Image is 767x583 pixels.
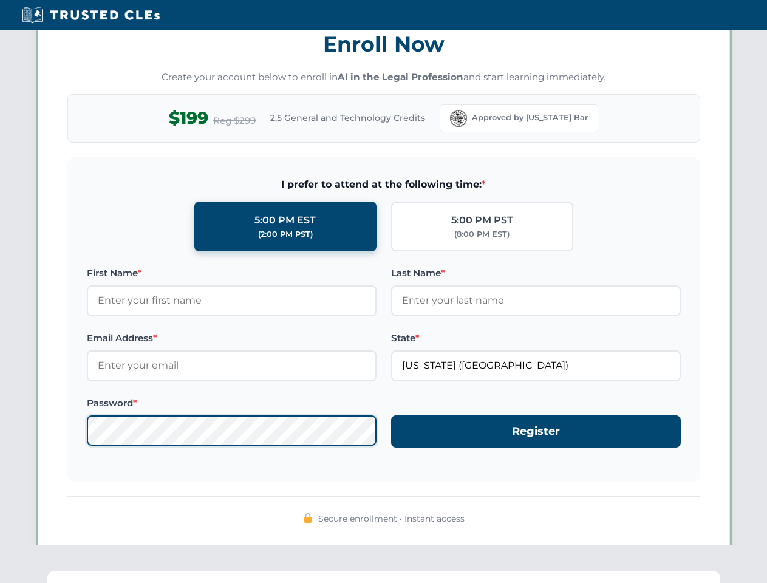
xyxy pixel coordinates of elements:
[270,111,425,124] span: 2.5 General and Technology Credits
[318,512,465,525] span: Secure enrollment • Instant access
[87,350,377,381] input: Enter your email
[391,266,681,281] label: Last Name
[450,110,467,127] img: Florida Bar
[213,114,256,128] span: Reg $299
[391,285,681,316] input: Enter your last name
[451,213,513,228] div: 5:00 PM PST
[18,6,163,24] img: Trusted CLEs
[87,285,377,316] input: Enter your first name
[169,104,208,132] span: $199
[87,396,377,411] label: Password
[254,213,316,228] div: 5:00 PM EST
[391,350,681,381] input: Florida (FL)
[454,228,510,240] div: (8:00 PM EST)
[258,228,313,240] div: (2:00 PM PST)
[87,266,377,281] label: First Name
[472,112,588,124] span: Approved by [US_STATE] Bar
[338,71,463,83] strong: AI in the Legal Profession
[67,25,700,63] h3: Enroll Now
[67,70,700,84] p: Create your account below to enroll in and start learning immediately.
[303,513,313,523] img: 🔒
[87,331,377,346] label: Email Address
[391,415,681,448] button: Register
[87,177,681,193] span: I prefer to attend at the following time:
[391,331,681,346] label: State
